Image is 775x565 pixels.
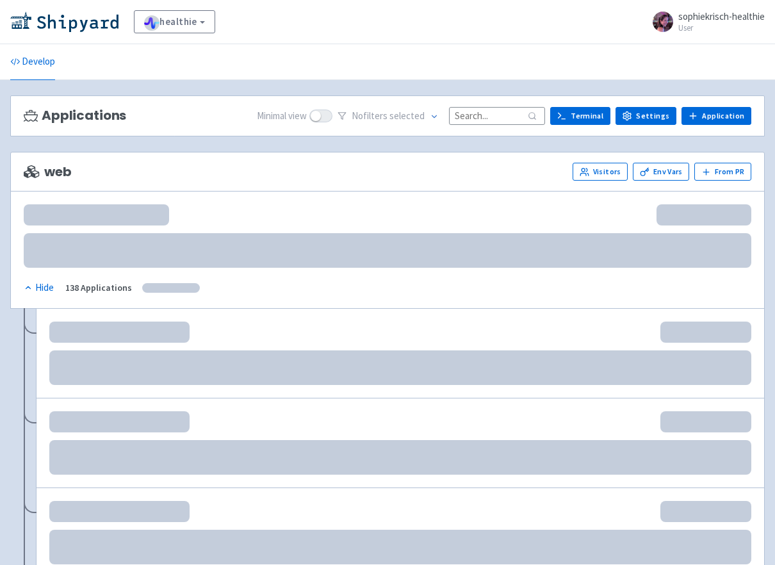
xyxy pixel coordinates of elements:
a: Env Vars [633,163,689,181]
h3: Applications [24,108,126,123]
img: Shipyard logo [10,12,118,32]
span: sophiekrisch-healthie [678,10,765,22]
a: Settings [616,107,676,125]
button: From PR [694,163,751,181]
span: selected [389,110,425,122]
small: User [678,24,765,32]
button: Hide [24,281,55,295]
a: healthie [134,10,215,33]
span: No filter s [352,109,425,124]
div: 138 Applications [65,281,132,295]
a: Develop [10,44,55,80]
span: web [24,165,71,179]
input: Search... [449,107,545,124]
a: Terminal [550,107,610,125]
a: Visitors [573,163,628,181]
a: sophiekrisch-healthie User [645,12,765,32]
div: Hide [24,281,54,295]
a: Application [681,107,751,125]
span: Minimal view [257,109,307,124]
